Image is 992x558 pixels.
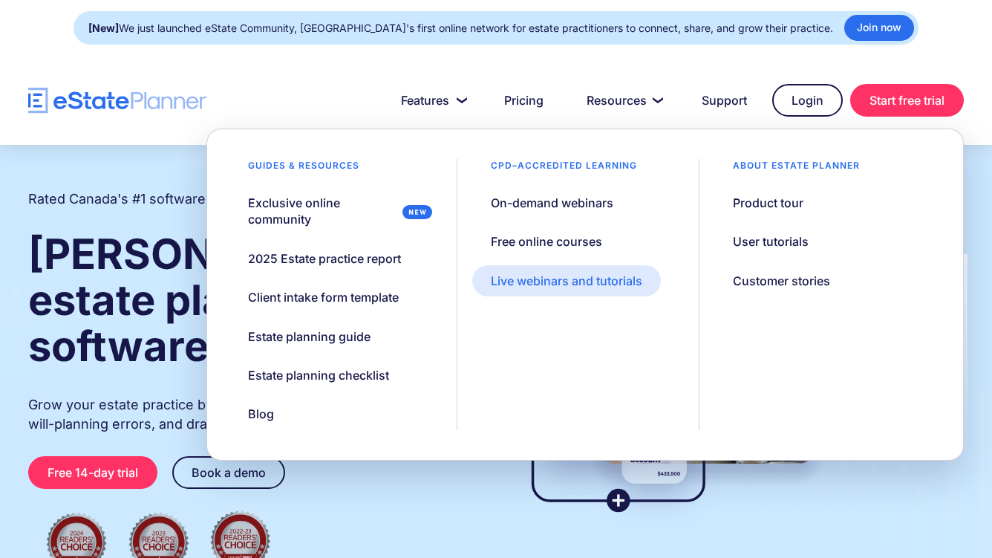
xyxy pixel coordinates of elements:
a: On-demand webinars [472,187,632,218]
div: Client intake form template [248,289,399,305]
a: Free 14-day trial [28,456,157,489]
a: User tutorials [714,226,827,257]
strong: [New] [88,22,119,34]
strong: [PERSON_NAME] and estate planning software [28,229,466,372]
div: About estate planner [714,159,878,180]
div: Estate planning guide [248,328,371,345]
a: Exclusive online community [229,187,441,236]
div: Guides & resources [229,159,378,180]
a: 2025 Estate practice report [229,243,420,274]
a: Client intake form template [229,282,417,313]
a: Features [383,85,479,115]
a: Estate planning guide [229,321,389,352]
a: Free online courses [472,226,621,257]
a: Product tour [714,187,822,218]
a: Support [684,85,765,115]
div: Exclusive online community [248,195,397,228]
div: Free online courses [491,233,602,250]
div: 2025 Estate practice report [248,250,401,267]
a: Resources [569,85,676,115]
p: Grow your estate practice by streamlining client intake, reducing will-planning errors, and draft... [28,395,468,434]
a: Book a demo [172,456,285,489]
a: Blog [229,398,293,429]
div: Product tour [733,195,803,211]
div: Blog [248,406,274,422]
div: Customer stories [733,273,830,289]
a: Pricing [486,85,561,115]
h2: Rated Canada's #1 software for estate practitioners [28,189,355,209]
a: Start free trial [850,84,964,117]
div: On-demand webinars [491,195,613,211]
a: Join now [844,15,914,41]
a: Live webinars and tutorials [472,265,661,296]
div: We just launched eState Community, [GEOGRAPHIC_DATA]'s first online network for estate practition... [88,18,833,39]
div: Live webinars and tutorials [491,273,642,289]
a: Estate planning checklist [229,360,408,391]
a: Customer stories [714,265,849,296]
div: User tutorials [733,233,809,250]
a: Login [772,84,843,117]
a: home [28,88,206,114]
div: Estate planning checklist [248,367,389,383]
div: CPD–accredited learning [472,159,656,180]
